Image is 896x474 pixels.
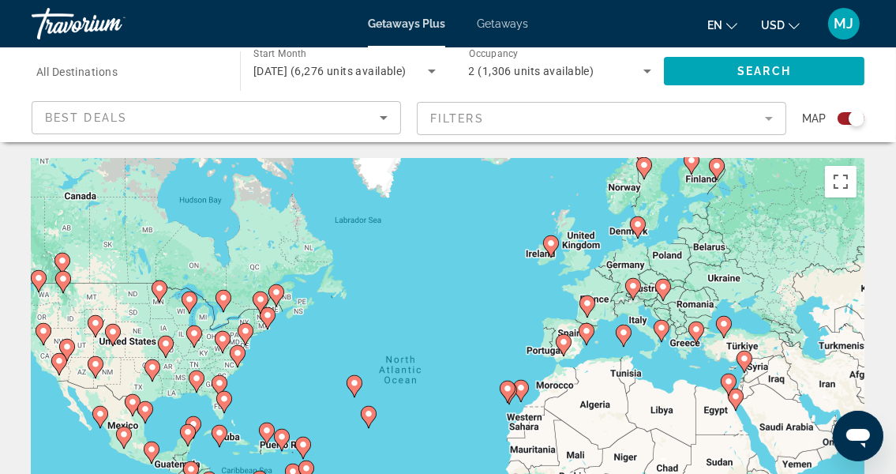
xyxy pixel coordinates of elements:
[36,66,118,78] span: All Destinations
[477,17,528,30] a: Getaways
[45,108,388,127] mat-select: Sort by
[761,13,800,36] button: Change currency
[737,65,791,77] span: Search
[32,3,189,44] a: Travorium
[368,17,445,30] a: Getaways Plus
[664,57,864,85] button: Search
[417,101,786,136] button: Filter
[707,13,737,36] button: Change language
[834,16,854,32] span: MJ
[833,411,883,461] iframe: Button to launch messaging window
[45,111,127,124] span: Best Deals
[825,166,857,197] button: Toggle fullscreen view
[253,65,407,77] span: [DATE] (6,276 units available)
[761,19,785,32] span: USD
[469,65,594,77] span: 2 (1,306 units available)
[802,107,826,130] span: Map
[823,7,864,40] button: User Menu
[707,19,722,32] span: en
[469,49,519,60] span: Occupancy
[253,49,306,60] span: Start Month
